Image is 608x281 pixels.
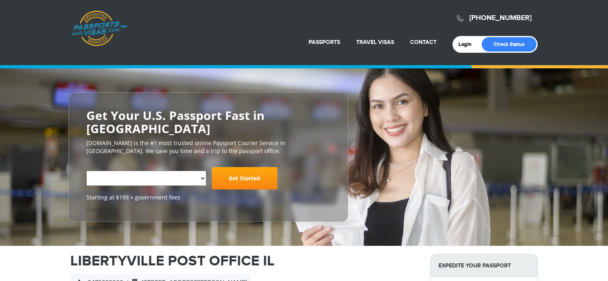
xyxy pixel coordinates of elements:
[86,109,330,135] h2: Get Your U.S. Passport Fast in [GEOGRAPHIC_DATA]
[431,254,538,277] strong: Expedite Your Passport
[482,37,536,52] a: Check Status
[356,39,394,46] a: Travel Visas
[86,193,330,201] span: Starting at $199 + government fees
[86,139,330,155] p: [DOMAIN_NAME] is the #1 most trusted online Passport Courier Service in [GEOGRAPHIC_DATA]. We sav...
[458,41,477,48] a: Login
[212,167,277,189] a: Get Started
[70,254,418,268] h1: LIBERTYVILLE POST OFFICE IL
[71,10,128,46] a: Passports & [DOMAIN_NAME]
[469,14,532,22] a: [PHONE_NUMBER]
[86,205,112,213] a: Trustpilot
[309,39,340,46] a: Passports
[410,39,437,46] a: Contact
